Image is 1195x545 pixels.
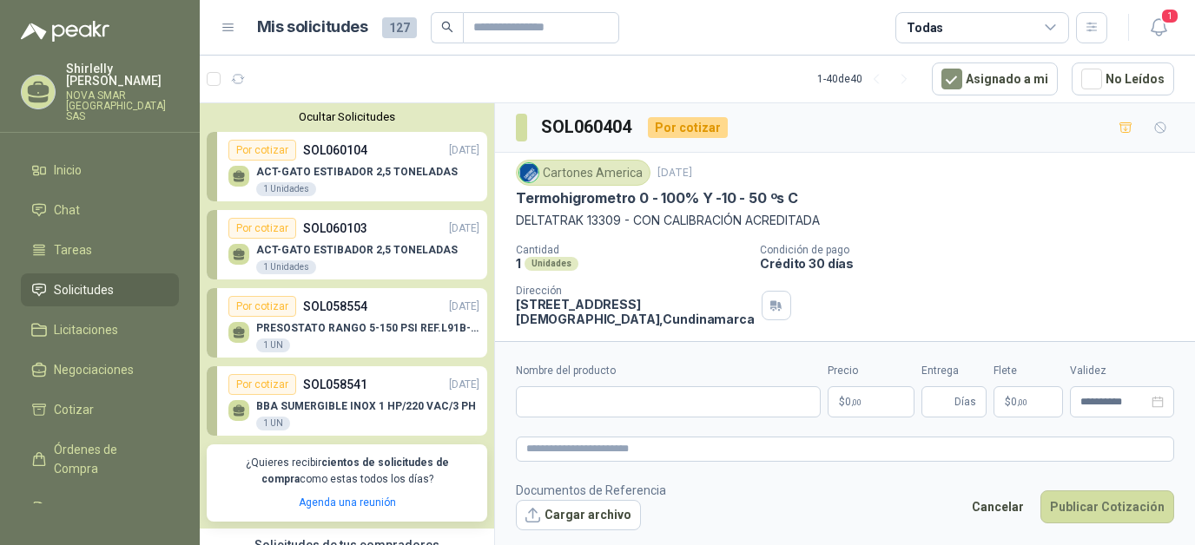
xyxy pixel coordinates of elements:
button: Cancelar [962,490,1033,523]
p: SOL058554 [303,297,367,316]
a: Inicio [21,154,179,187]
a: Por cotizarSOL058541[DATE] BBA SUMERGIBLE INOX 1 HP/220 VAC/3 PH1 UN [207,366,487,436]
img: Company Logo [519,163,538,182]
div: Unidades [525,257,578,271]
p: Dirección [516,285,755,297]
span: Tareas [54,240,92,259]
span: Negociaciones [54,360,134,379]
span: Chat [54,200,80,220]
a: Órdenes de Compra [21,433,179,485]
p: ACT-GATO ESTIBADOR 2,5 TONELADAS [256,244,458,256]
div: Por cotizar [228,374,296,395]
p: Condición de pago [760,244,1188,256]
img: Logo peakr [21,21,109,42]
p: ¿Quieres recibir como estas todos los días? [217,455,477,488]
a: Solicitudes [21,273,179,306]
label: Validez [1070,363,1174,379]
label: Precio [828,363,914,379]
span: Órdenes de Compra [54,440,162,478]
span: Días [954,387,976,417]
p: Cantidad [516,244,746,256]
div: 1 UN [256,417,290,430]
p: [DATE] [449,142,479,159]
button: 1 [1143,12,1174,43]
button: Publicar Cotización [1040,490,1174,523]
a: Por cotizarSOL058554[DATE] PRESOSTATO RANGO 5-150 PSI REF.L91B-10501 UN [207,288,487,358]
span: 0 [845,397,862,407]
p: 1 [516,256,521,271]
span: Cotizar [54,400,94,419]
p: SOL058541 [303,375,367,394]
a: Tareas [21,233,179,266]
div: Cartones America [516,160,650,186]
a: Por cotizarSOL060103[DATE] ACT-GATO ESTIBADOR 2,5 TONELADAS1 Unidades [207,210,487,279]
p: [DATE] [449,220,479,237]
p: Shirlelly [PERSON_NAME] [66,62,179,87]
div: Por cotizar [648,117,728,138]
p: Crédito 30 días [760,256,1188,271]
a: Cotizar [21,393,179,426]
b: cientos de solicitudes de compra [261,456,449,485]
span: ,00 [1017,397,1027,407]
p: ACT-GATO ESTIBADOR 2,5 TONELADAS [256,166,458,178]
button: Asignado a mi [932,62,1058,95]
div: 1 - 40 de 40 [817,65,918,93]
a: Remisiones [21,492,179,525]
div: Por cotizar [228,218,296,239]
a: Licitaciones [21,313,179,346]
p: [DATE] [657,165,692,181]
div: 1 Unidades [256,182,316,196]
span: Inicio [54,161,82,180]
h1: Mis solicitudes [257,15,368,40]
span: 1 [1160,8,1179,24]
p: [STREET_ADDRESS] [DEMOGRAPHIC_DATA] , Cundinamarca [516,297,755,326]
span: $ [1005,397,1011,407]
p: Documentos de Referencia [516,481,666,500]
p: $0,00 [828,386,914,417]
div: Por cotizar [228,296,296,317]
a: Agenda una reunión [299,496,396,509]
a: Negociaciones [21,353,179,386]
p: Termohigrometro 0 - 100% Y -10 - 50 ºs C [516,189,798,207]
p: DELTATRAK 13309 - CON CALIBRACIÓN ACREDITADA [516,211,1174,230]
span: ,00 [851,397,862,407]
span: Remisiones [54,499,118,518]
h3: SOL060404 [541,114,634,141]
span: Licitaciones [54,320,118,339]
div: Por cotizar [228,140,296,161]
p: $ 0,00 [994,386,1063,417]
span: 0 [1011,397,1027,407]
label: Flete [994,363,1063,379]
div: 1 UN [256,338,290,352]
label: Entrega [921,363,987,379]
p: [DATE] [449,299,479,315]
p: BBA SUMERGIBLE INOX 1 HP/220 VAC/3 PH [256,400,476,412]
div: 1 Unidades [256,260,316,274]
label: Nombre del producto [516,363,821,379]
a: Chat [21,194,179,227]
div: Ocultar SolicitudesPor cotizarSOL060104[DATE] ACT-GATO ESTIBADOR 2,5 TONELADAS1 UnidadesPor cotiz... [200,103,494,529]
p: SOL060103 [303,219,367,238]
div: Todas [907,18,943,37]
span: Solicitudes [54,280,114,299]
span: search [441,21,453,33]
p: SOL060104 [303,141,367,160]
button: No Leídos [1072,62,1174,95]
button: Cargar archivo [516,500,641,531]
p: NOVA SMAR [GEOGRAPHIC_DATA] SAS [66,90,179,121]
p: PRESOSTATO RANGO 5-150 PSI REF.L91B-1050 [256,322,479,334]
span: 127 [382,17,417,38]
p: [DATE] [449,377,479,393]
a: Por cotizarSOL060104[DATE] ACT-GATO ESTIBADOR 2,5 TONELADAS1 Unidades [207,132,487,201]
button: Ocultar Solicitudes [207,110,487,123]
